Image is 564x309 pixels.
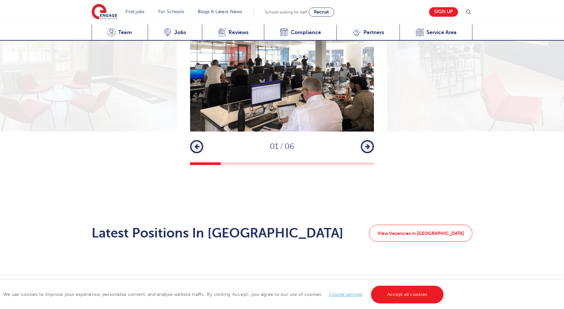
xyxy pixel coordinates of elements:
a: Find jobs [125,9,145,14]
button: 3 of 6 [251,162,282,165]
a: For Schools [158,9,184,14]
button: 5 of 6 [313,162,343,165]
a: Jobs [148,25,202,41]
a: Service Area [400,25,472,41]
span: Service Area [426,29,457,36]
span: Compliance [291,29,321,36]
span: Recruit [314,10,329,14]
span: Jobs [174,29,186,36]
a: Recruit [309,8,334,17]
button: 2 of 6 [221,162,251,165]
span: / [278,142,285,151]
a: Partners [336,25,400,41]
a: Blogs & Latest News [198,9,242,14]
button: 6 of 6 [343,162,374,165]
h2: Latest Positions In [GEOGRAPHIC_DATA] [92,225,343,241]
img: Engage Education [92,4,117,20]
span: Partners [363,29,384,36]
span: Schools looking for staff [265,10,307,14]
span: We use cookies to improve your experience, personalise content, and analyse website traffic. By c... [3,292,445,297]
button: 1 of 6 [190,162,221,165]
button: 4 of 6 [282,162,313,165]
span: 06 [285,142,294,151]
a: Reviews [202,25,264,41]
span: Team [118,29,132,36]
a: Compliance [264,25,336,41]
span: Reviews [228,29,249,36]
a: Sign up [429,7,458,17]
a: View Vacancies in [GEOGRAPHIC_DATA] [369,225,472,242]
span: 01 [270,142,278,151]
a: Team [92,25,148,41]
a: Cookie settings [329,292,363,297]
a: Accept all cookies [371,286,444,303]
